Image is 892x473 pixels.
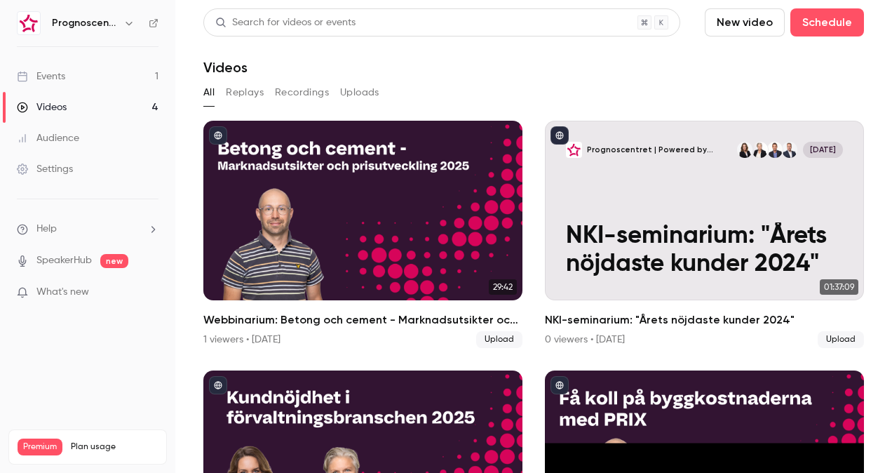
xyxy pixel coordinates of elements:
button: New video [705,8,785,36]
a: 29:42Webbinarium: Betong och cement - Marknadsutsikter och prisutveckling 20251 viewers • [DATE]U... [203,121,522,348]
h6: Prognoscentret | Powered by Hubexo [52,16,118,30]
img: Ellinor Lindström [752,142,767,157]
h2: Webbinarium: Betong och cement - Marknadsutsikter och prisutveckling 2025 [203,312,522,328]
span: 01:37:09 [820,279,858,295]
a: SpeakerHub [36,253,92,268]
a: NKI-seminarium: "Årets nöjdaste kunder 2024"Prognoscentret | Powered by HubexoMagnus OlssonJan vo... [545,121,864,348]
h1: Videos [203,59,248,76]
div: Videos [17,100,67,114]
button: Replays [226,81,264,104]
span: Upload [476,331,522,348]
iframe: Noticeable Trigger [142,286,158,299]
button: Schedule [790,8,864,36]
span: 29:42 [489,279,517,295]
div: 1 viewers • [DATE] [203,333,281,347]
button: published [209,376,227,394]
button: Uploads [340,81,379,104]
span: [DATE] [803,142,842,157]
button: Recordings [275,81,329,104]
span: Help [36,222,57,236]
button: published [550,126,569,145]
span: new [100,254,128,268]
button: published [550,376,569,394]
li: NKI-seminarium: "Årets nöjdaste kunder 2024" [545,121,864,348]
div: 0 viewers • [DATE] [545,333,625,347]
button: All [203,81,215,104]
section: Videos [203,8,864,465]
div: Events [17,69,65,84]
img: Jan von Essen [767,142,783,157]
span: Plan usage [71,441,158,453]
div: Audience [17,131,79,145]
li: Webbinarium: Betong och cement - Marknadsutsikter och prisutveckling 2025 [203,121,522,348]
span: Premium [18,439,62,455]
img: NKI-seminarium: "Årets nöjdaste kunder 2024" [566,142,581,157]
img: Magnus Olsson [782,142,797,157]
span: Upload [818,331,864,348]
h2: NKI-seminarium: "Årets nöjdaste kunder 2024" [545,312,864,328]
img: Prognoscentret | Powered by Hubexo [18,12,40,34]
div: Settings [17,162,73,176]
button: published [209,126,227,145]
p: NKI-seminarium: "Årets nöjdaste kunder 2024" [566,222,843,279]
li: help-dropdown-opener [17,222,158,236]
span: What's new [36,285,89,300]
div: Search for videos or events [215,15,356,30]
p: Prognoscentret | Powered by Hubexo [587,145,736,155]
img: Erika Knutsson [737,142,752,157]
